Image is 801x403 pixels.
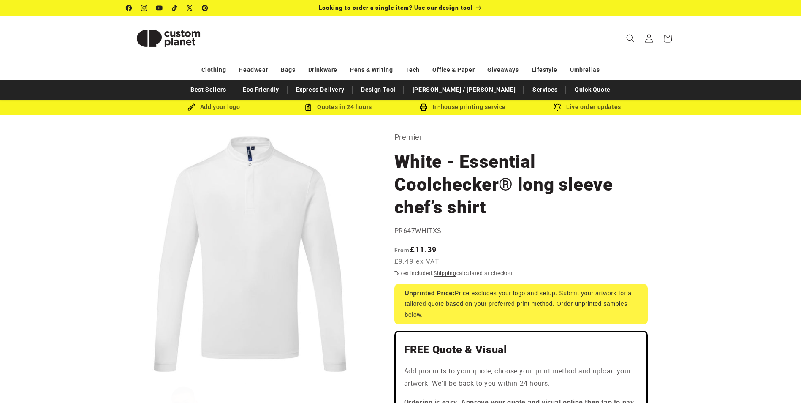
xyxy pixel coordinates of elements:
a: Giveaways [487,63,519,77]
span: PR647WHITXS [394,227,442,235]
a: Lifestyle [532,63,557,77]
strong: Unprinted Price: [405,290,455,297]
a: Bags [281,63,295,77]
h2: FREE Quote & Visual [404,343,638,357]
img: Custom Planet [126,19,211,57]
a: [PERSON_NAME] / [PERSON_NAME] [408,82,520,97]
a: Umbrellas [570,63,600,77]
span: From [394,247,410,253]
strong: £11.39 [394,245,437,254]
a: Clothing [201,63,226,77]
a: Pens & Writing [350,63,393,77]
a: Office & Paper [432,63,475,77]
a: Express Delivery [292,82,349,97]
img: In-house printing [420,103,427,111]
div: Quotes in 24 hours [276,102,401,112]
summary: Search [621,29,640,48]
a: Shipping [434,270,456,276]
img: Brush Icon [187,103,195,111]
div: Add your logo [152,102,276,112]
a: Eco Friendly [239,82,283,97]
a: Tech [405,63,419,77]
a: Headwear [239,63,268,77]
img: Order updates [554,103,561,111]
p: Add products to your quote, choose your print method and upload your artwork. We'll be back to yo... [404,365,638,390]
p: Premier [394,131,648,144]
div: Taxes included. calculated at checkout. [394,269,648,278]
h1: White - Essential Coolchecker® long sleeve chef’s shirt [394,150,648,219]
div: In-house printing service [401,102,525,112]
span: £9.49 ex VAT [394,257,440,267]
a: Drinkware [308,63,337,77]
div: Live order updates [525,102,650,112]
a: Custom Planet [123,16,214,60]
a: Best Sellers [186,82,230,97]
a: Quick Quote [570,82,615,97]
a: Services [528,82,562,97]
span: Looking to order a single item? Use our design tool [319,4,473,11]
div: Price excludes your logo and setup. Submit your artwork for a tailored quote based on your prefer... [394,284,648,324]
img: Order Updates Icon [304,103,312,111]
a: Design Tool [357,82,400,97]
